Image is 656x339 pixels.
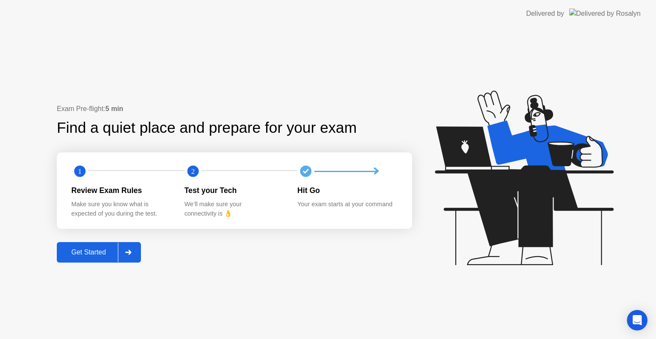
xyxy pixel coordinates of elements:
[105,105,123,112] b: 5 min
[57,117,358,139] div: Find a quiet place and prepare for your exam
[78,167,82,175] text: 1
[569,9,641,18] img: Delivered by Rosalyn
[627,310,647,330] div: Open Intercom Messenger
[526,9,564,19] div: Delivered by
[57,242,141,263] button: Get Started
[184,200,284,218] div: We’ll make sure your connectivity is 👌
[71,185,171,196] div: Review Exam Rules
[297,200,397,209] div: Your exam starts at your command
[59,248,118,256] div: Get Started
[297,185,397,196] div: Hit Go
[191,167,195,175] text: 2
[184,185,284,196] div: Test your Tech
[71,200,171,218] div: Make sure you know what is expected of you during the test.
[57,104,412,114] div: Exam Pre-flight:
